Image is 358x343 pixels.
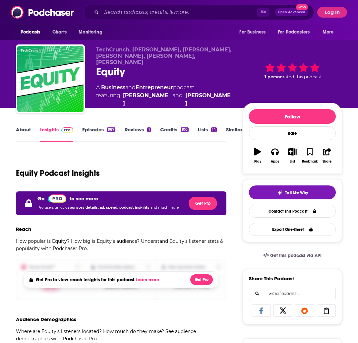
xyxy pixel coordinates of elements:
[48,26,71,38] a: Charts
[319,144,336,168] button: Share
[275,8,308,16] button: Open AdvancedNew
[226,126,242,142] a: Similar
[249,126,336,140] div: Rate
[273,26,319,38] button: open menu
[190,274,213,285] button: Get Pro
[16,226,31,232] h3: Reach
[70,195,98,202] p: to see more
[189,197,217,210] button: Get Pro
[277,190,282,195] img: tell me why sparkle
[11,6,75,19] img: Podchaser - Follow, Share and Rate Podcasts
[323,160,331,164] div: Share
[301,144,318,168] button: Bookmark
[257,8,269,17] span: ⌘ K
[147,127,150,132] div: 1
[16,316,76,322] h3: Audience Demographics
[74,26,111,38] button: open menu
[265,74,283,79] span: 1 person
[255,287,330,300] input: Email address...
[254,160,261,164] div: Play
[96,92,232,107] span: featuring
[283,74,321,79] span: rated this podcast
[273,304,293,317] a: Share on X/Twitter
[249,275,294,282] h3: Share This Podcast
[198,126,217,142] a: Lists14
[278,11,305,14] span: Open Advanced
[249,223,336,236] button: Export One-Sheet
[107,127,115,132] div: 987
[96,46,231,65] span: TechCrunch, [PERSON_NAME], [PERSON_NAME], [PERSON_NAME], [PERSON_NAME], [PERSON_NAME]
[16,168,100,178] h1: Equity Podcast Insights
[123,92,170,107] div: [PERSON_NAME]
[239,28,266,37] span: For Business
[323,28,334,37] span: More
[68,205,150,210] span: sponsors details, ad. spend, podcast insights
[271,160,279,164] div: Apps
[243,46,342,96] div: 1 personrated this podcast
[136,277,161,283] button: Learn more
[318,26,342,38] button: open menu
[249,205,336,218] a: Contact This Podcast
[211,127,217,132] div: 14
[249,287,336,300] div: Search followers
[278,28,310,37] span: For Podcasters
[258,247,327,264] a: Get this podcast via API
[266,144,283,168] button: Apps
[136,84,173,91] a: Entrepreneur
[61,127,73,133] img: Podchaser Pro
[96,84,232,107] div: A podcast
[270,253,322,258] span: Get this podcast via API
[16,238,226,252] p: How popular is Equity? How big is Equity's audience? Understand Equity's listener stats & popular...
[181,127,189,132] div: 100
[48,194,66,203] img: Podchaser Pro
[52,28,67,37] span: Charts
[16,126,31,142] a: About
[125,126,150,142] a: Reviews1
[40,126,73,142] a: InsightsPodchaser Pro
[295,304,314,317] a: Share on Reddit
[125,84,136,91] span: and
[296,4,308,10] span: New
[79,28,102,37] span: Monitoring
[249,185,336,199] button: tell me why sparkleTell Me Why
[302,160,318,164] div: Bookmark
[185,92,232,107] div: [PERSON_NAME]
[82,126,115,142] a: Episodes987
[16,26,49,38] button: open menu
[101,7,257,18] input: Search podcasts, credits, & more...
[317,7,347,18] button: Log In
[17,46,84,112] img: Equity
[172,92,183,107] span: and
[290,160,295,164] div: List
[249,109,336,124] button: Follow
[36,277,161,283] h4: Get Pro to view reach insights for this podcast.
[21,28,40,37] span: Podcasts
[101,84,125,91] a: Business
[83,5,314,20] div: Search podcasts, credits, & more...
[249,144,266,168] button: Play
[317,304,336,317] a: Copy Link
[37,203,179,213] p: Pro users unlock and much more.
[48,194,66,203] a: Pro website
[252,304,271,317] a: Share on Facebook
[37,195,45,202] p: Go
[235,26,274,38] button: open menu
[16,328,226,342] p: Where are Equity's listeners located? How much do they make? See audience demographics with Podch...
[285,190,308,195] span: Tell Me Why
[284,144,301,168] button: List
[160,126,189,142] a: Credits100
